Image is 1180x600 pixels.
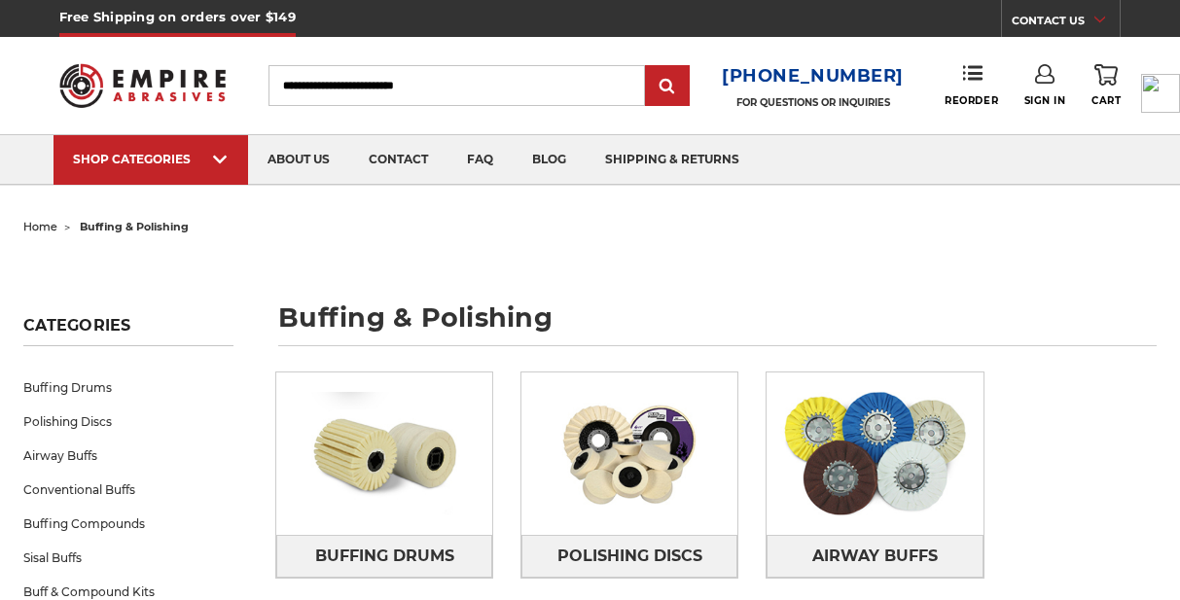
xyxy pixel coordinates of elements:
[812,540,938,573] span: Airway Buffs
[23,439,233,473] a: Airway Buffs
[767,378,983,530] img: Airway Buffs
[23,371,233,405] a: Buffing Drums
[248,135,349,185] a: about us
[767,535,983,578] a: Airway Buffs
[513,135,586,185] a: blog
[945,64,998,106] a: Reorder
[23,541,233,575] a: Sisal Buffs
[59,53,226,118] img: Empire Abrasives
[23,316,233,346] h5: Categories
[1012,10,1120,37] a: CONTACT US
[1091,64,1121,107] a: Cart
[722,62,904,90] a: [PHONE_NUMBER]
[447,135,513,185] a: faq
[23,220,57,233] a: home
[278,304,1157,346] h1: buffing & polishing
[648,67,687,106] input: Submit
[23,473,233,507] a: Conventional Buffs
[945,94,998,107] span: Reorder
[276,535,492,578] a: Buffing Drums
[23,507,233,541] a: Buffing Compounds
[23,405,233,439] a: Polishing Discs
[1024,94,1066,107] span: Sign In
[315,540,454,573] span: Buffing Drums
[557,540,702,573] span: Polishing Discs
[586,135,759,185] a: shipping & returns
[276,378,492,530] img: Buffing Drums
[521,378,737,530] img: Polishing Discs
[73,152,229,166] div: SHOP CATEGORIES
[1141,74,1180,113] img: side-widget.svg
[1091,94,1121,107] span: Cart
[722,96,904,109] p: FOR QUESTIONS OR INQUIRIES
[80,220,189,233] span: buffing & polishing
[521,535,737,578] a: Polishing Discs
[349,135,447,185] a: contact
